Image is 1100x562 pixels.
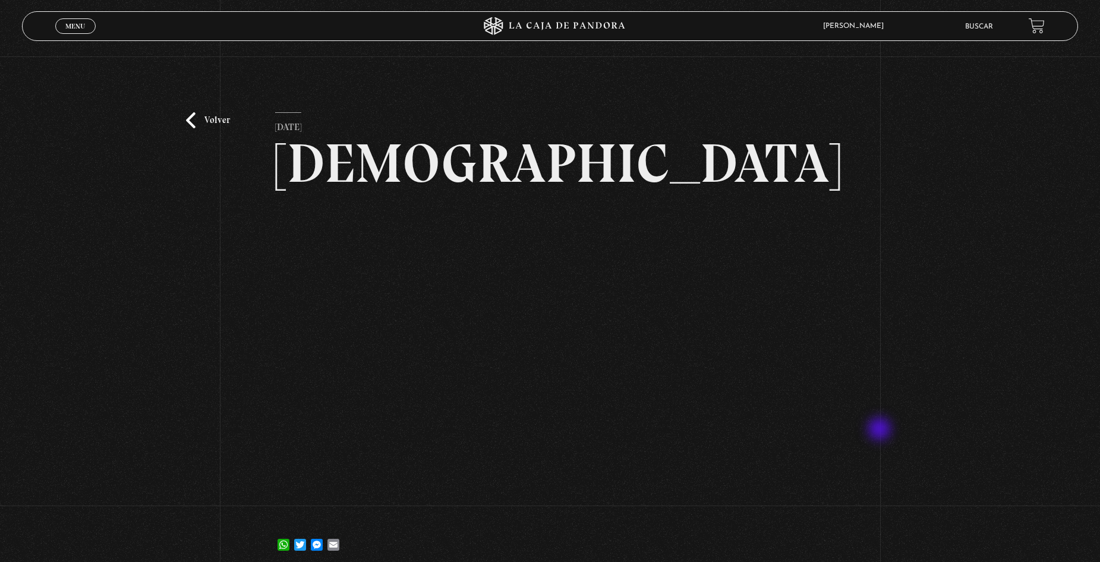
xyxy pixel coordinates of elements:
[275,136,824,191] h2: [DEMOGRAPHIC_DATA]
[186,112,230,128] a: Volver
[308,527,325,551] a: Messenger
[292,527,308,551] a: Twitter
[325,527,342,551] a: Email
[275,527,292,551] a: WhatsApp
[275,112,301,136] p: [DATE]
[61,33,89,41] span: Cerrar
[65,23,85,30] span: Menu
[817,23,896,30] span: [PERSON_NAME]
[965,23,993,30] a: Buscar
[1029,18,1045,34] a: View your shopping cart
